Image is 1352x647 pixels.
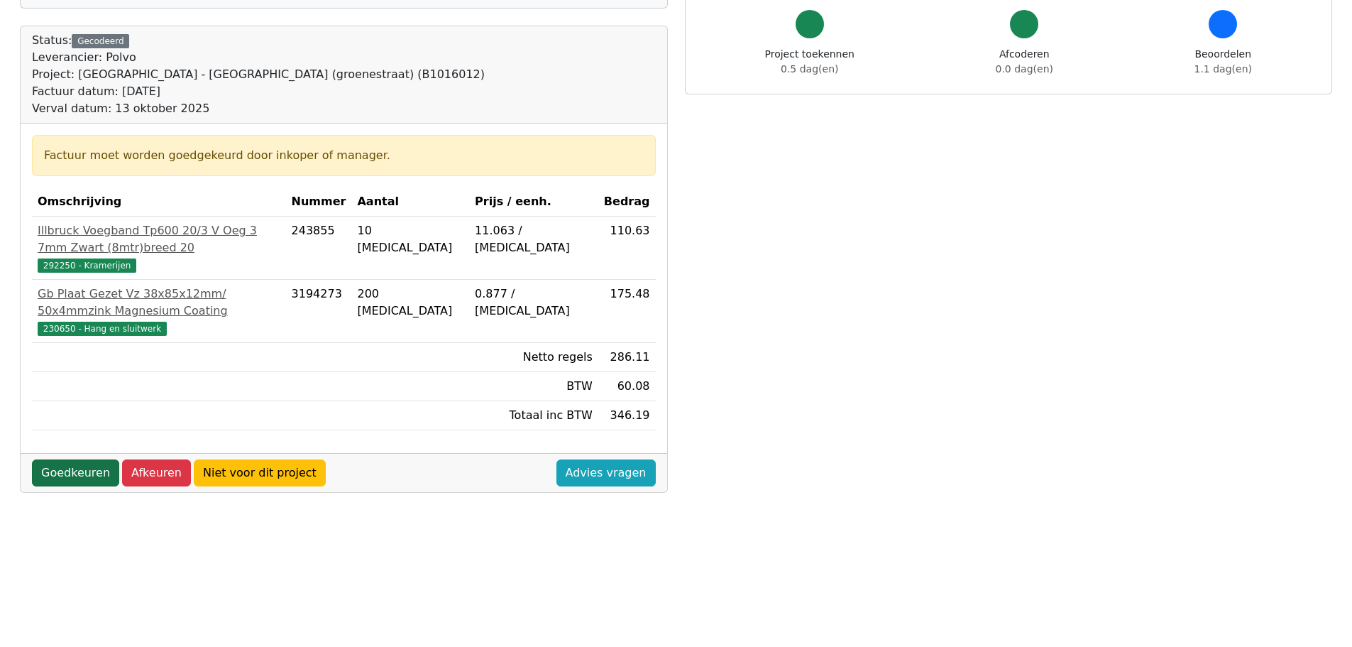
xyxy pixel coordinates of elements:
[781,63,838,75] span: 0.5 dag(en)
[32,66,485,83] div: Project: [GEOGRAPHIC_DATA] - [GEOGRAPHIC_DATA] (groenestraat) (B1016012)
[996,47,1053,77] div: Afcoderen
[357,222,463,256] div: 10 [MEDICAL_DATA]
[469,372,598,401] td: BTW
[765,47,854,77] div: Project toekennen
[286,187,352,217] th: Nummer
[38,286,280,320] div: Gb Plaat Gezet Vz 38x85x12mm/ 50x4mmzink Magnesium Coating
[32,187,286,217] th: Omschrijving
[556,460,656,486] a: Advies vragen
[598,280,656,343] td: 175.48
[44,147,644,164] div: Factuur moet worden goedgekeurd door inkoper of manager.
[32,100,485,117] div: Verval datum: 13 oktober 2025
[598,187,656,217] th: Bedrag
[351,187,469,217] th: Aantal
[38,222,280,256] div: Illbruck Voegband Tp600 20/3 V Oeg 3 7mm Zwart (8mtr)breed 20
[38,322,167,336] span: 230650 - Hang en sluitwerk
[475,286,593,320] div: 0.877 / [MEDICAL_DATA]
[32,460,119,486] a: Goedkeuren
[475,222,593,256] div: 11.063 / [MEDICAL_DATA]
[469,343,598,372] td: Netto regels
[598,372,656,401] td: 60.08
[598,343,656,372] td: 286.11
[122,460,191,486] a: Afkeuren
[598,217,656,280] td: 110.63
[469,187,598,217] th: Prijs / eenh.
[996,63,1053,75] span: 0.0 dag(en)
[598,401,656,430] td: 346.19
[357,286,463,320] div: 200 [MEDICAL_DATA]
[32,32,485,117] div: Status:
[38,286,280,337] a: Gb Plaat Gezet Vz 38x85x12mm/ 50x4mmzink Magnesium Coating230650 - Hang en sluitwerk
[32,49,485,66] div: Leverancier: Polvo
[469,401,598,430] td: Totaal inc BTW
[194,460,326,486] a: Niet voor dit project
[286,280,352,343] td: 3194273
[1194,63,1252,75] span: 1.1 dag(en)
[1194,47,1252,77] div: Beoordelen
[72,34,129,48] div: Gecodeerd
[32,83,485,100] div: Factuur datum: [DATE]
[286,217,352,280] td: 243855
[38,222,280,273] a: Illbruck Voegband Tp600 20/3 V Oeg 3 7mm Zwart (8mtr)breed 20292250 - Kramerijen
[38,259,136,273] span: 292250 - Kramerijen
